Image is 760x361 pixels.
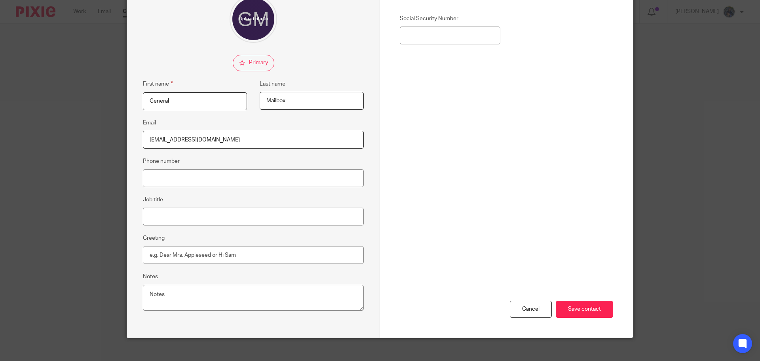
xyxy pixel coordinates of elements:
[510,301,552,318] div: Cancel
[143,246,364,264] input: e.g. Dear Mrs. Appleseed or Hi Sam
[260,80,285,88] label: Last name
[143,157,180,165] label: Phone number
[143,79,173,88] label: First name
[143,196,163,204] label: Job title
[143,273,158,281] label: Notes
[556,301,613,318] input: Save contact
[143,234,165,242] label: Greeting
[400,15,500,23] label: Social Security Number
[143,119,156,127] label: Email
